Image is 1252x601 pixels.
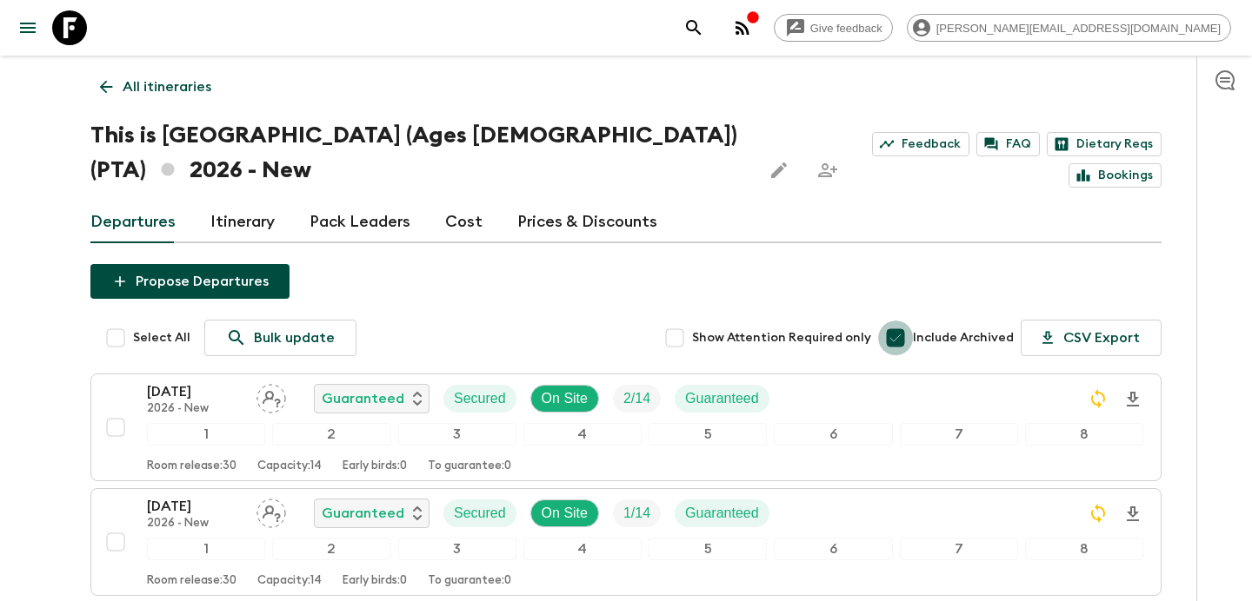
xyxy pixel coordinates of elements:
[90,69,221,104] a: All itineraries
[676,10,711,45] button: search adventures
[1021,320,1162,356] button: CSV Export
[123,76,211,97] p: All itineraries
[90,373,1162,481] button: [DATE]2026 - NewAssign pack leaderGuaranteedSecuredOn SiteTrip FillGuaranteed12345678Room release...
[428,574,511,588] p: To guarantee: 0
[147,402,243,416] p: 2026 - New
[649,538,767,560] div: 5
[523,538,642,560] div: 4
[1122,389,1143,410] svg: Download Onboarding
[1088,503,1109,524] svg: Sync Required - Changes detected
[613,385,661,413] div: Trip Fill
[454,388,506,409] p: Secured
[322,388,404,409] p: Guaranteed
[913,329,1014,347] span: Include Archived
[272,423,390,446] div: 2
[685,388,759,409] p: Guaranteed
[685,503,759,524] p: Guaranteed
[517,201,657,243] a: Prices & Discounts
[428,459,511,473] p: To guarantee: 0
[90,488,1162,596] button: [DATE]2026 - NewAssign pack leaderGuaranteedSecuredOn SiteTrip FillGuaranteed12345678Room release...
[623,388,650,409] p: 2 / 14
[1088,388,1109,409] svg: Sync Required - Changes detected
[774,538,892,560] div: 6
[257,459,322,473] p: Capacity: 14
[762,153,796,188] button: Edit this itinerary
[443,499,516,527] div: Secured
[976,132,1040,156] a: FAQ
[907,14,1231,42] div: [PERSON_NAME][EMAIL_ADDRESS][DOMAIN_NAME]
[530,499,599,527] div: On Site
[927,22,1230,35] span: [PERSON_NAME][EMAIL_ADDRESS][DOMAIN_NAME]
[90,201,176,243] a: Departures
[523,423,642,446] div: 4
[774,423,892,446] div: 6
[445,201,483,243] a: Cost
[256,389,286,403] span: Assign pack leader
[900,538,1018,560] div: 7
[257,574,322,588] p: Capacity: 14
[530,385,599,413] div: On Site
[649,423,767,446] div: 5
[147,459,236,473] p: Room release: 30
[1025,538,1143,560] div: 8
[1047,132,1162,156] a: Dietary Reqs
[443,385,516,413] div: Secured
[774,14,893,42] a: Give feedback
[454,503,506,524] p: Secured
[256,504,286,518] span: Assign pack leader
[1025,423,1143,446] div: 8
[810,153,845,188] span: Share this itinerary
[872,132,969,156] a: Feedback
[10,10,45,45] button: menu
[398,423,516,446] div: 3
[343,459,407,473] p: Early birds: 0
[542,503,588,524] p: On Site
[90,264,290,299] button: Propose Departures
[623,503,650,524] p: 1 / 14
[801,22,892,35] span: Give feedback
[147,381,243,402] p: [DATE]
[692,329,871,347] span: Show Attention Required only
[322,503,404,524] p: Guaranteed
[542,388,588,409] p: On Site
[398,538,516,560] div: 3
[210,201,275,243] a: Itinerary
[147,538,265,560] div: 1
[147,496,243,517] p: [DATE]
[1122,504,1143,525] svg: Download Onboarding
[272,538,390,560] div: 2
[204,320,356,356] a: Bulk update
[343,574,407,588] p: Early birds: 0
[254,327,335,348] p: Bulk update
[147,423,265,446] div: 1
[1069,163,1162,188] a: Bookings
[900,423,1018,446] div: 7
[310,201,410,243] a: Pack Leaders
[147,574,236,588] p: Room release: 30
[147,517,243,531] p: 2026 - New
[133,329,190,347] span: Select All
[613,499,661,527] div: Trip Fill
[90,118,748,188] h1: This is [GEOGRAPHIC_DATA] (Ages [DEMOGRAPHIC_DATA]) (PTA) 2026 - New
